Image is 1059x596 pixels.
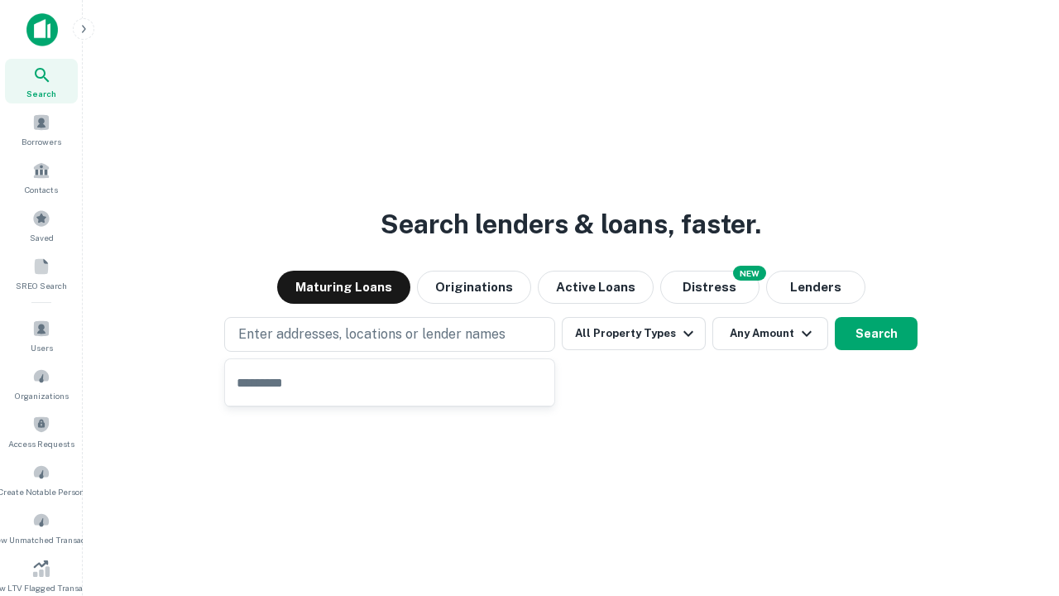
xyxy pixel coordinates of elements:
[538,271,654,304] button: Active Loans
[417,271,531,304] button: Originations
[5,251,78,296] a: SREO Search
[22,135,61,148] span: Borrowers
[26,87,56,100] span: Search
[8,437,74,450] span: Access Requests
[15,389,69,402] span: Organizations
[224,317,555,352] button: Enter addresses, locations or lender names
[277,271,410,304] button: Maturing Loans
[976,464,1059,543] iframe: Chat Widget
[835,317,918,350] button: Search
[5,361,78,406] a: Organizations
[5,155,78,199] a: Contacts
[26,13,58,46] img: capitalize-icon.png
[238,324,506,344] p: Enter addresses, locations or lender names
[381,204,761,244] h3: Search lenders & loans, faster.
[562,317,706,350] button: All Property Types
[5,59,78,103] a: Search
[30,231,54,244] span: Saved
[25,183,58,196] span: Contacts
[5,409,78,454] a: Access Requests
[712,317,828,350] button: Any Amount
[5,313,78,358] a: Users
[5,203,78,248] a: Saved
[16,279,67,292] span: SREO Search
[5,107,78,151] a: Borrowers
[5,505,78,550] a: Review Unmatched Transactions
[31,341,53,354] span: Users
[5,457,78,502] a: Create Notable Person
[766,271,865,304] button: Lenders
[733,266,766,281] div: NEW
[660,271,760,304] button: Search distressed loans with lien and other non-mortgage details.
